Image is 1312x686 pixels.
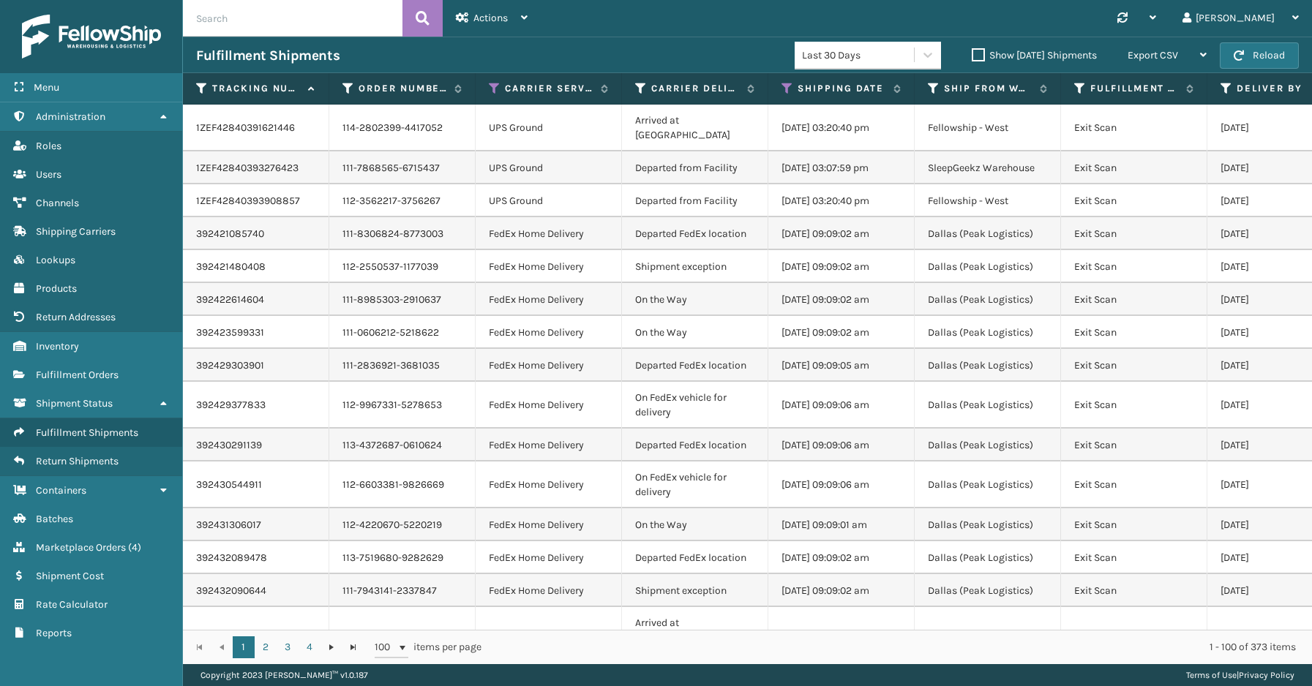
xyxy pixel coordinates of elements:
[183,217,329,250] td: 392421085740
[342,399,442,411] a: 112-9967331-5278653
[36,627,72,639] span: Reports
[326,641,337,653] span: Go to the next page
[1061,184,1207,217] td: Exit Scan
[183,349,329,382] td: 392429303901
[622,574,768,607] td: Shipment exception
[342,584,437,597] a: 111-7943141-2337847
[1128,49,1178,61] span: Export CSV
[622,508,768,541] td: On the Way
[622,151,768,184] td: Departed from Facility
[915,429,1061,461] td: Dallas (Peak Logistics)
[183,508,329,541] td: 392431306017
[183,151,329,184] td: 1ZEF42840393276423
[651,82,740,95] label: Carrier Delivery Status
[196,47,340,64] h3: Fulfillment Shipments
[915,283,1061,316] td: Dallas (Peak Logistics)
[622,184,768,217] td: Departed from Facility
[915,508,1061,541] td: Dallas (Peak Logistics)
[1186,664,1294,686] div: |
[1061,250,1207,283] td: Exit Scan
[183,461,329,508] td: 392430544911
[36,513,73,525] span: Batches
[22,15,161,59] img: logo
[476,316,622,349] td: FedEx Home Delivery
[476,382,622,429] td: FedEx Home Delivery
[342,121,443,134] a: 114-2802399-4417052
[622,461,768,508] td: On FedEx vehicle for delivery
[1239,670,1294,680] a: Privacy Policy
[768,184,915,217] td: [DATE] 03:20:40 pm
[183,184,329,217] td: 1ZEF42840393908857
[212,82,301,95] label: Tracking Number
[342,439,442,451] a: 113-4372687-0610624
[1061,105,1207,151] td: Exit Scan
[342,636,364,658] a: Go to the last page
[1090,82,1179,95] label: Fulfillment Order Status
[1061,382,1207,429] td: Exit Scan
[183,283,329,316] td: 392422614604
[36,282,77,295] span: Products
[183,429,329,461] td: 392430291139
[183,382,329,429] td: 392429377833
[342,359,440,372] a: 111-2836921-3681035
[1061,151,1207,184] td: Exit Scan
[36,541,126,554] span: Marketplace Orders
[768,461,915,508] td: [DATE] 09:09:06 am
[36,168,61,181] span: Users
[1220,42,1299,69] button: Reload
[375,636,481,658] span: items per page
[183,250,329,283] td: 392421480408
[375,640,397,655] span: 100
[320,636,342,658] a: Go to the next page
[476,184,622,217] td: UPS Ground
[915,250,1061,283] td: Dallas (Peak Logistics)
[183,105,329,151] td: 1ZEF42840391621446
[622,349,768,382] td: Departed FedEx location
[476,217,622,250] td: FedEx Home Delivery
[1061,316,1207,349] td: Exit Scan
[915,541,1061,574] td: Dallas (Peak Logistics)
[1061,574,1207,607] td: Exit Scan
[36,197,79,209] span: Channels
[36,340,79,353] span: Inventory
[505,82,593,95] label: Carrier Service
[342,162,440,174] a: 111-7868565-6715437
[36,598,108,611] span: Rate Calculator
[768,429,915,461] td: [DATE] 09:09:06 am
[359,82,447,95] label: Order Number
[36,110,105,123] span: Administration
[768,607,915,668] td: [DATE] 09:09:02 am
[299,636,320,658] a: 4
[36,455,119,467] span: Return Shipments
[1061,607,1207,668] td: Exit Scan
[768,217,915,250] td: [DATE] 09:09:02 am
[622,541,768,574] td: Departed FedEx location
[1061,541,1207,574] td: Exit Scan
[476,151,622,184] td: UPS Ground
[1061,217,1207,250] td: Exit Scan
[476,541,622,574] td: FedEx Home Delivery
[476,105,622,151] td: UPS Ground
[768,250,915,283] td: [DATE] 09:09:02 am
[476,574,622,607] td: FedEx Home Delivery
[622,382,768,429] td: On FedEx vehicle for delivery
[768,105,915,151] td: [DATE] 03:20:40 pm
[342,478,444,491] a: 112-6603381-9826669
[915,151,1061,184] td: SleepGeekz Warehouse
[342,227,443,240] a: 111-8306824-8773003
[622,217,768,250] td: Departed FedEx location
[473,12,508,24] span: Actions
[798,82,886,95] label: Shipping Date
[1061,429,1207,461] td: Exit Scan
[1061,508,1207,541] td: Exit Scan
[915,607,1061,668] td: Dallas (Peak Logistics)
[36,140,61,152] span: Roles
[476,283,622,316] td: FedEx Home Delivery
[768,541,915,574] td: [DATE] 09:09:02 am
[1061,461,1207,508] td: Exit Scan
[183,316,329,349] td: 392423599331
[183,574,329,607] td: 392432090644
[200,664,368,686] p: Copyright 2023 [PERSON_NAME]™ v 1.0.187
[915,382,1061,429] td: Dallas (Peak Logistics)
[768,316,915,349] td: [DATE] 09:09:02 am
